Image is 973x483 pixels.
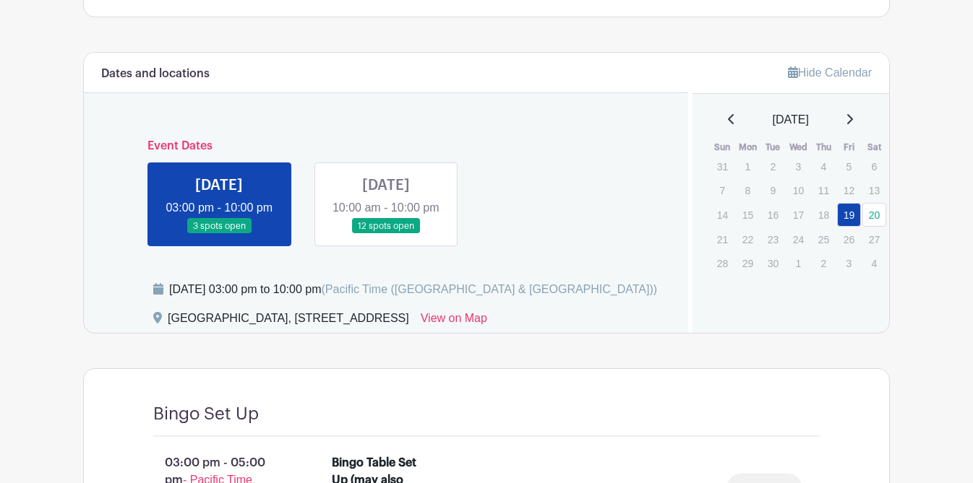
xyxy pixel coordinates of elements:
[136,139,636,153] h6: Event Dates
[788,66,872,79] a: Hide Calendar
[837,155,861,178] p: 5
[812,252,836,274] p: 2
[811,140,836,155] th: Thu
[812,204,836,226] p: 18
[862,140,887,155] th: Sat
[786,140,811,155] th: Wed
[773,111,809,129] span: [DATE]
[761,204,785,226] p: 16
[168,310,409,333] div: [GEOGRAPHIC_DATA], [STREET_ADDRESS]
[736,204,760,226] p: 15
[837,252,861,274] p: 3
[736,155,760,178] p: 1
[735,140,760,155] th: Mon
[836,140,862,155] th: Fri
[862,179,886,201] p: 13
[837,179,861,201] p: 12
[786,204,810,226] p: 17
[711,228,734,251] p: 21
[760,140,786,155] th: Tue
[812,179,836,201] p: 11
[837,203,861,227] a: 19
[812,155,836,178] p: 4
[711,204,734,226] p: 14
[761,155,785,178] p: 2
[153,404,259,425] h4: Bingo Set Up
[736,179,760,201] p: 8
[711,252,734,274] p: 28
[786,155,810,178] p: 3
[862,155,886,178] p: 6
[321,283,657,295] span: (Pacific Time ([GEOGRAPHIC_DATA] & [GEOGRAPHIC_DATA]))
[786,228,810,251] p: 24
[786,179,810,201] p: 10
[761,252,785,274] p: 30
[736,228,760,251] p: 22
[169,281,657,298] div: [DATE] 03:00 pm to 10:00 pm
[761,179,785,201] p: 9
[837,228,861,251] p: 26
[812,228,836,251] p: 25
[736,252,760,274] p: 29
[761,228,785,251] p: 23
[711,155,734,178] p: 31
[710,140,735,155] th: Sun
[862,203,886,227] a: 20
[711,179,734,201] p: 7
[421,310,487,333] a: View on Map
[862,252,886,274] p: 4
[101,67,210,81] h6: Dates and locations
[786,252,810,274] p: 1
[862,228,886,251] p: 27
